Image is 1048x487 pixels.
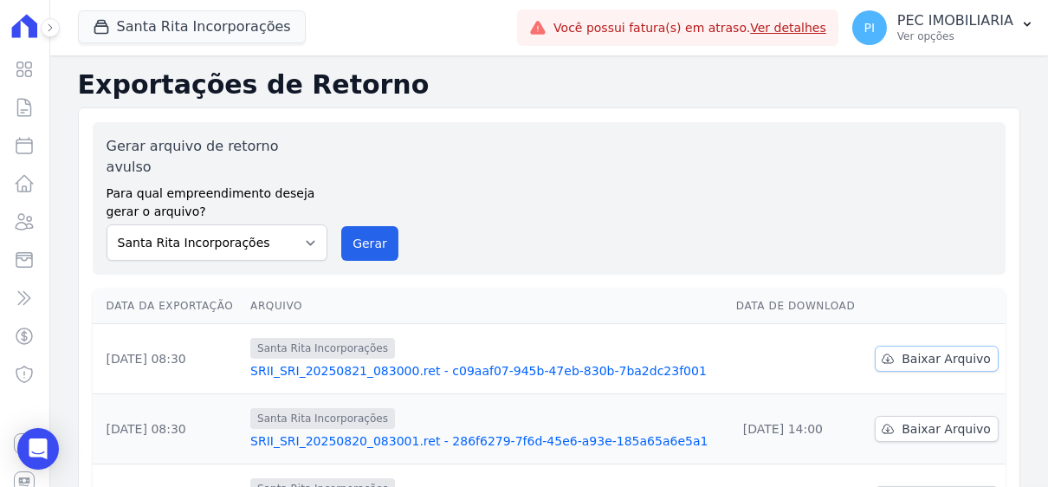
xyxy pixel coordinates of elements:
[875,416,999,442] a: Baixar Arquivo
[341,226,398,261] button: Gerar
[553,19,826,37] span: Você possui fatura(s) em atraso.
[107,136,328,178] label: Gerar arquivo de retorno avulso
[78,10,306,43] button: Santa Rita Incorporações
[250,362,722,380] a: SRII_SRI_20250821_083000.ret - c09aaf07-945b-47eb-830b-7ba2dc23f001
[93,289,244,324] th: Data da Exportação
[729,394,865,464] td: [DATE] 14:00
[250,408,395,429] span: Santa Rita Incorporações
[93,394,244,464] td: [DATE] 08:30
[838,3,1048,52] button: PI PEC IMOBILIARIA Ver opções
[750,21,826,35] a: Ver detalhes
[897,29,1013,43] p: Ver opções
[897,12,1013,29] p: PEC IMOBILIARIA
[243,289,729,324] th: Arquivo
[875,346,999,372] a: Baixar Arquivo
[902,420,991,438] span: Baixar Arquivo
[17,428,59,470] div: Open Intercom Messenger
[93,324,244,394] td: [DATE] 08:30
[729,289,865,324] th: Data de Download
[78,69,1020,101] h2: Exportações de Retorno
[107,178,328,221] label: Para qual empreendimento deseja gerar o arquivo?
[902,350,991,367] span: Baixar Arquivo
[250,338,395,359] span: Santa Rita Incorporações
[864,22,876,34] span: PI
[250,432,722,450] a: SRII_SRI_20250820_083001.ret - 286f6279-7f6d-45e6-a93e-185a65a6e5a1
